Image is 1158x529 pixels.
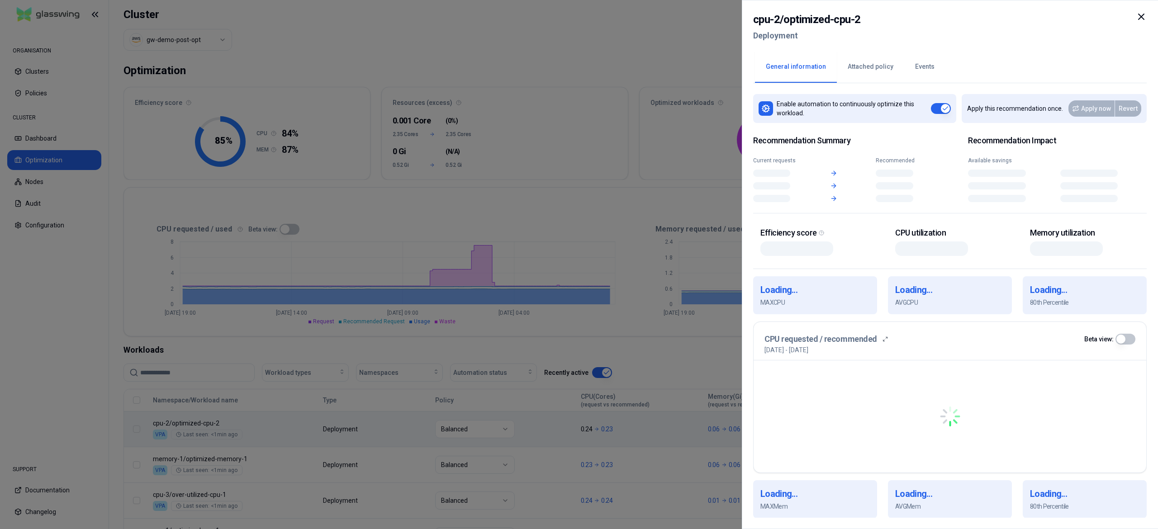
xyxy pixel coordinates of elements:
h1: Loading... [895,283,1005,296]
label: Beta view: [1084,336,1114,342]
p: 80th Percentile [1030,502,1139,511]
p: 80th Percentile [1030,298,1139,307]
div: Efficiency score [760,228,870,238]
h1: Loading... [760,487,870,500]
p: Enable automation to continuously optimize this workload. [777,99,931,118]
p: AVG Mem [895,502,1005,511]
h1: Loading... [760,283,870,296]
span: Recommendation Summary [753,136,932,146]
p: AVG CPU [895,298,1005,307]
h1: Loading... [1030,487,1139,500]
div: Current requests [753,157,809,164]
button: Events [904,51,945,83]
p: [DATE] - [DATE] [764,345,808,354]
button: Attached policy [837,51,904,83]
div: Memory utilization [1030,228,1139,238]
div: CPU utilization [895,228,1005,238]
p: MAX CPU [760,298,870,307]
button: General information [755,51,837,83]
p: MAX Mem [760,502,870,511]
div: Recommended [876,157,932,164]
h1: Loading... [895,487,1005,500]
h1: Loading... [1030,283,1139,296]
h2: Recommendation Impact [968,136,1147,146]
h3: CPU requested / recommended [764,333,877,345]
p: Apply this recommendation once. [967,104,1063,113]
div: Available savings [968,157,1055,164]
h2: Deployment [753,28,860,44]
h2: cpu-2 / optimized-cpu-2 [753,11,860,28]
